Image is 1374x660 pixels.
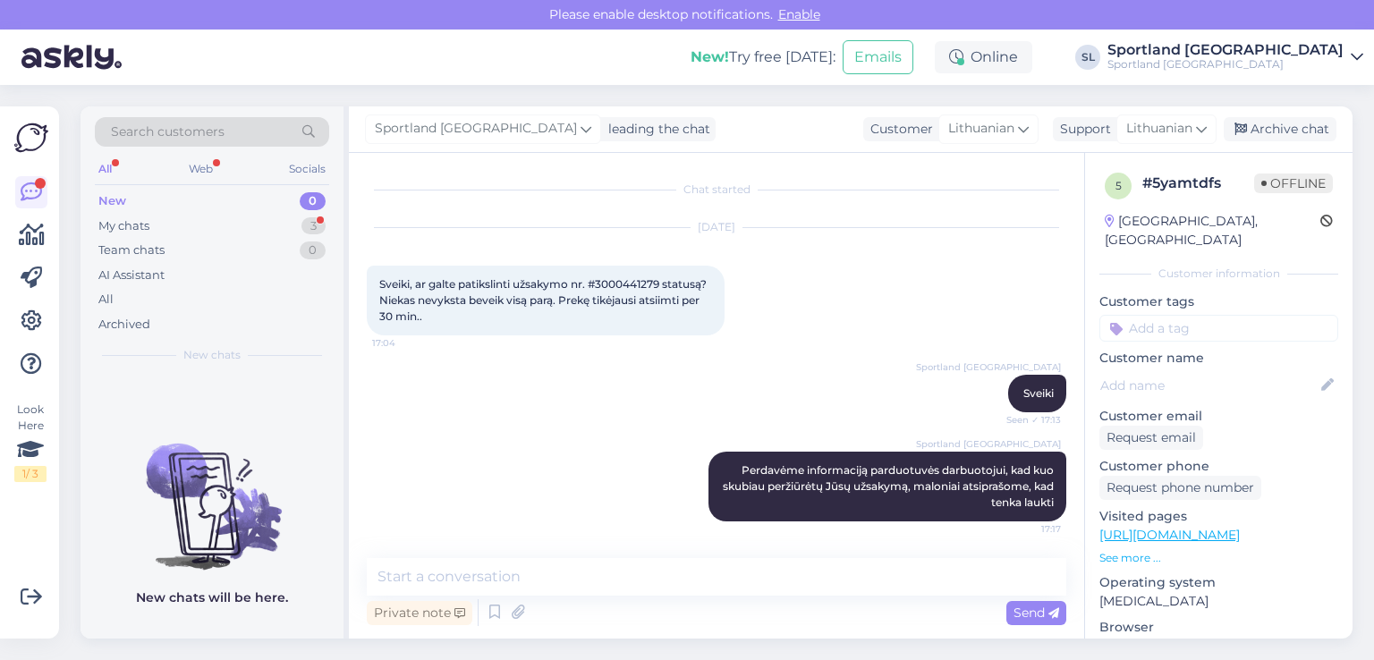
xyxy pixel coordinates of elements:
[1099,637,1338,656] p: Chrome [TECHNICAL_ID]
[98,267,165,284] div: AI Assistant
[935,41,1032,73] div: Online
[95,157,115,181] div: All
[723,463,1056,509] span: Perdavėme informaciją parduotuvės darbuotojui, kad kuo skubiau peržiūrėtų Jūsų užsakymą, maloniai...
[367,601,472,625] div: Private note
[1099,618,1338,637] p: Browser
[98,316,150,334] div: Archived
[1099,266,1338,282] div: Customer information
[372,336,439,350] span: 17:04
[183,347,241,363] span: New chats
[1100,376,1318,395] input: Add name
[1107,57,1344,72] div: Sportland [GEOGRAPHIC_DATA]
[111,123,225,141] span: Search customers
[1099,573,1338,592] p: Operating system
[773,6,826,22] span: Enable
[1115,179,1122,192] span: 5
[1099,315,1338,342] input: Add a tag
[843,40,913,74] button: Emails
[98,291,114,309] div: All
[1053,120,1111,139] div: Support
[367,219,1066,235] div: [DATE]
[1099,527,1240,543] a: [URL][DOMAIN_NAME]
[375,119,577,139] span: Sportland [GEOGRAPHIC_DATA]
[1107,43,1344,57] div: Sportland [GEOGRAPHIC_DATA]
[1014,605,1059,621] span: Send
[301,217,326,235] div: 3
[916,360,1061,374] span: Sportland [GEOGRAPHIC_DATA]
[300,241,326,259] div: 0
[1023,386,1054,400] span: Sveiki
[98,192,126,210] div: New
[916,437,1061,451] span: Sportland [GEOGRAPHIC_DATA]
[1099,457,1338,476] p: Customer phone
[1105,212,1320,250] div: [GEOGRAPHIC_DATA], [GEOGRAPHIC_DATA]
[136,588,288,607] p: New chats will be here.
[1126,119,1192,139] span: Lithuanian
[1099,407,1338,426] p: Customer email
[863,120,933,139] div: Customer
[98,217,149,235] div: My chats
[1075,45,1100,70] div: SL
[691,47,835,68] div: Try free [DATE]:
[1099,592,1338,611] p: [MEDICAL_DATA]
[81,411,343,572] img: No chats
[14,402,47,482] div: Look Here
[994,522,1061,536] span: 17:17
[1099,426,1203,450] div: Request email
[367,182,1066,198] div: Chat started
[691,48,729,65] b: New!
[1099,292,1338,311] p: Customer tags
[14,466,47,482] div: 1 / 3
[98,241,165,259] div: Team chats
[1099,550,1338,566] p: See more ...
[1142,173,1254,194] div: # 5yamtdfs
[185,157,216,181] div: Web
[1099,349,1338,368] p: Customer name
[1099,476,1261,500] div: Request phone number
[601,120,710,139] div: leading the chat
[1107,43,1363,72] a: Sportland [GEOGRAPHIC_DATA]Sportland [GEOGRAPHIC_DATA]
[379,277,709,323] span: Sveiki, ar galte patikslinti užsakymo nr. #3000441279 statusą? Niekas nevyksta beveik visą parą. ...
[285,157,329,181] div: Socials
[300,192,326,210] div: 0
[1224,117,1336,141] div: Archive chat
[1254,173,1333,193] span: Offline
[948,119,1014,139] span: Lithuanian
[14,121,48,155] img: Askly Logo
[994,413,1061,427] span: Seen ✓ 17:13
[1099,507,1338,526] p: Visited pages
